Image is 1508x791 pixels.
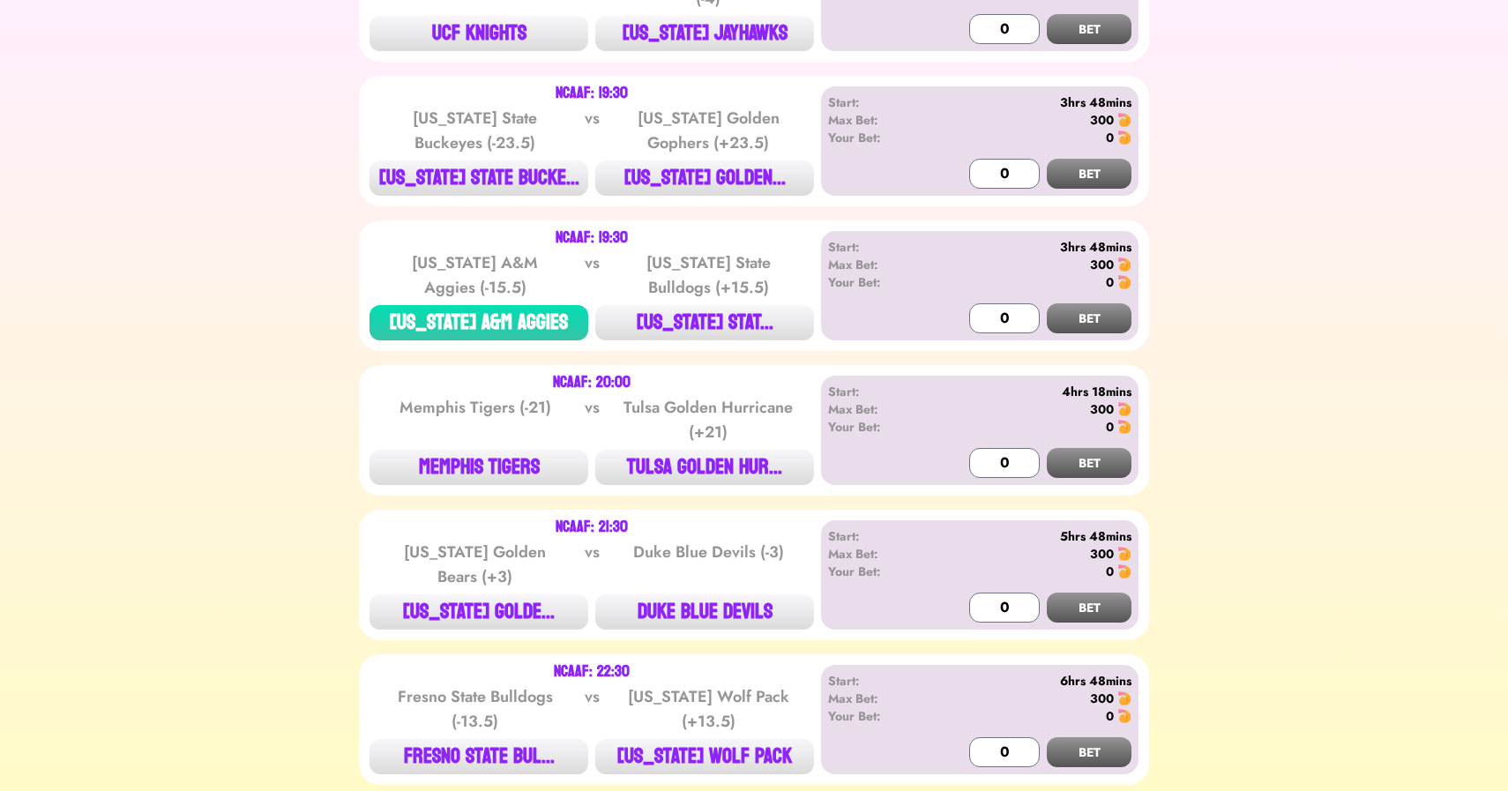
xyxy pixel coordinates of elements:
div: NCAAF: 19:30 [556,231,628,245]
img: 🍤 [1117,131,1131,145]
div: 6hrs 48mins [929,672,1131,690]
button: [US_STATE] JAYHAWKS [595,16,814,51]
div: 300 [1090,256,1114,273]
div: Start: [828,238,929,256]
div: Start: [828,383,929,400]
div: 5hrs 48mins [929,527,1131,545]
div: [US_STATE] Golden Bears (+3) [386,540,564,589]
div: Your Bet: [828,707,929,725]
div: 0 [1106,563,1114,580]
div: Tulsa Golden Hurricane (+21) [619,395,797,444]
button: DUKE BLUE DEVILS [595,594,814,630]
img: 🍤 [1117,420,1131,434]
button: BET [1047,448,1131,478]
div: [US_STATE] A&M Aggies (-15.5) [386,250,564,300]
div: 3hrs 48mins [929,238,1131,256]
img: 🍤 [1117,257,1131,272]
div: Start: [828,527,929,545]
div: [US_STATE] Wolf Pack (+13.5) [619,684,797,734]
img: 🍤 [1117,402,1131,416]
div: Fresno State Bulldogs (-13.5) [386,684,564,734]
img: 🍤 [1117,709,1131,723]
button: [US_STATE] WOLF PACK [595,739,814,774]
div: Your Bet: [828,418,929,436]
button: [US_STATE] STATE BUCKE... [370,160,588,196]
div: Your Bet: [828,273,929,291]
img: 🍤 [1117,691,1131,705]
div: 0 [1106,273,1114,291]
div: 0 [1106,129,1114,146]
button: [US_STATE] GOLDEN... [595,160,814,196]
button: BET [1047,303,1131,333]
div: 0 [1106,707,1114,725]
div: NCAAF: 22:30 [554,665,630,679]
div: Start: [828,672,929,690]
button: TULSA GOLDEN HUR... [595,450,814,485]
button: FRESNO STATE BUL... [370,739,588,774]
div: 300 [1090,400,1114,418]
button: [US_STATE] A&M AGGIES [370,305,588,340]
div: 300 [1090,111,1114,129]
div: NCAAF: 19:30 [556,86,628,101]
button: BET [1047,14,1131,44]
div: 300 [1090,690,1114,707]
button: UCF KNIGHTS [370,16,588,51]
div: Start: [828,93,929,111]
img: 🍤 [1117,564,1131,578]
button: [US_STATE] STAT... [595,305,814,340]
div: [US_STATE] Golden Gophers (+23.5) [619,106,797,155]
div: Your Bet: [828,563,929,580]
div: vs [581,250,603,300]
div: vs [581,395,603,444]
div: 300 [1090,545,1114,563]
button: [US_STATE] GOLDE... [370,594,588,630]
div: Max Bet: [828,545,929,563]
div: vs [581,540,603,589]
div: 0 [1106,418,1114,436]
button: MEMPHIS TIGERS [370,450,588,485]
div: Max Bet: [828,111,929,129]
div: Max Bet: [828,690,929,707]
button: BET [1047,593,1131,623]
div: Duke Blue Devils (-3) [619,540,797,589]
button: BET [1047,159,1131,189]
div: NCAAF: 21:30 [556,520,628,534]
img: 🍤 [1117,113,1131,127]
div: vs [581,684,603,734]
button: BET [1047,737,1131,767]
div: Memphis Tigers (-21) [386,395,564,444]
div: 4hrs 18mins [929,383,1131,400]
div: Max Bet: [828,256,929,273]
img: 🍤 [1117,547,1131,561]
div: [US_STATE] State Bulldogs (+15.5) [619,250,797,300]
img: 🍤 [1117,275,1131,289]
div: vs [581,106,603,155]
div: [US_STATE] State Buckeyes (-23.5) [386,106,564,155]
div: 3hrs 48mins [929,93,1131,111]
div: Max Bet: [828,400,929,418]
div: Your Bet: [828,129,929,146]
div: NCAAF: 20:00 [553,376,631,390]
